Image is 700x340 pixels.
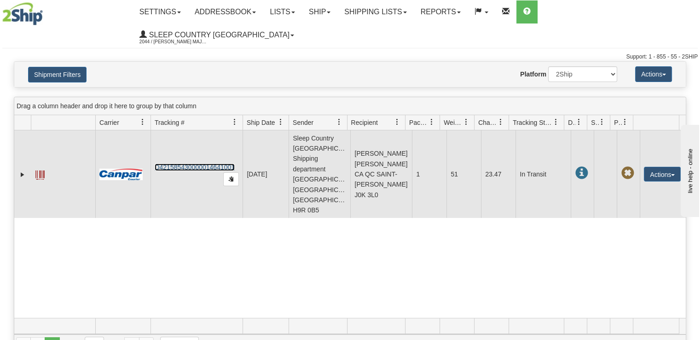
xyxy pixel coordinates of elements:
[155,118,185,127] span: Tracking #
[350,130,412,218] td: [PERSON_NAME] [PERSON_NAME] CA QC SAINT-[PERSON_NAME] J0K 3L0
[568,118,576,127] span: Delivery Status
[135,114,150,130] a: Carrier filter column settings
[331,114,347,130] a: Sender filter column settings
[351,118,378,127] span: Recipient
[409,118,428,127] span: Packages
[14,97,686,115] div: grid grouping header
[147,31,289,39] span: Sleep Country [GEOGRAPHIC_DATA]
[302,0,337,23] a: Ship
[289,130,350,218] td: Sleep Country [GEOGRAPHIC_DATA] Shipping department [GEOGRAPHIC_DATA] [GEOGRAPHIC_DATA] [GEOGRAPH...
[18,170,27,179] a: Expand
[478,118,498,127] span: Charge
[444,118,463,127] span: Weight
[446,130,481,218] td: 51
[293,118,313,127] span: Sender
[548,114,564,130] a: Tracking Status filter column settings
[481,130,515,218] td: 23.47
[133,0,188,23] a: Settings
[99,169,143,180] img: 14 - Canpar
[2,53,698,61] div: Support: 1 - 855 - 55 - 2SHIP
[513,118,553,127] span: Tracking Status
[591,118,599,127] span: Shipment Issues
[679,123,699,217] iframe: chat widget
[99,118,119,127] span: Carrier
[389,114,405,130] a: Recipient filter column settings
[414,0,468,23] a: Reports
[644,167,681,182] button: Actions
[273,114,289,130] a: Ship Date filter column settings
[412,130,446,218] td: 1
[133,23,301,47] a: Sleep Country [GEOGRAPHIC_DATA] 2044 / [PERSON_NAME] Major [PERSON_NAME]
[28,67,87,82] button: Shipment Filters
[263,0,301,23] a: Lists
[458,114,474,130] a: Weight filter column settings
[575,167,588,180] span: In Transit
[617,114,633,130] a: Pickup Status filter column settings
[7,8,85,15] div: live help - online
[243,130,289,218] td: [DATE]
[515,130,571,218] td: In Transit
[614,118,622,127] span: Pickup Status
[571,114,587,130] a: Delivery Status filter column settings
[337,0,413,23] a: Shipping lists
[520,70,546,79] label: Platform
[635,66,672,82] button: Actions
[493,114,509,130] a: Charge filter column settings
[247,118,275,127] span: Ship Date
[227,114,243,130] a: Tracking # filter column settings
[155,164,235,171] a: D421585430000014641001
[188,0,263,23] a: Addressbook
[424,114,440,130] a: Packages filter column settings
[139,37,208,47] span: 2044 / [PERSON_NAME] Major [PERSON_NAME]
[223,172,239,186] button: Copy to clipboard
[35,166,45,181] a: Label
[594,114,610,130] a: Shipment Issues filter column settings
[621,167,634,180] span: Pickup Not Assigned
[2,2,43,25] img: logo2044.jpg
